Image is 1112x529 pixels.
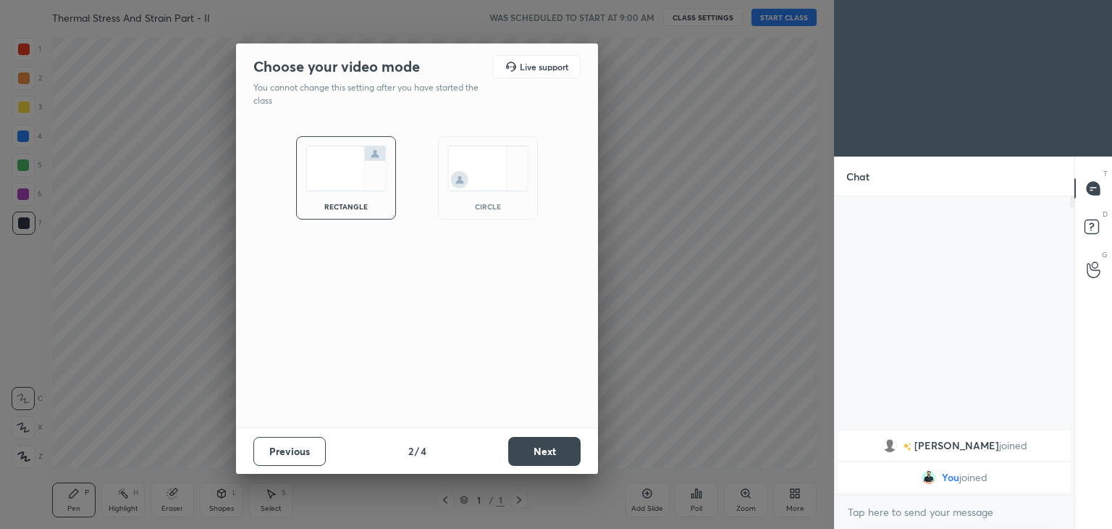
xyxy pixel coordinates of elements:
span: [PERSON_NAME] [914,440,999,451]
h4: / [415,443,419,459]
h2: Choose your video mode [253,57,420,76]
span: joined [959,472,987,483]
p: G [1102,249,1108,260]
h4: 4 [421,443,426,459]
div: grid [835,428,1074,495]
button: Next [508,437,581,466]
img: default.png [883,438,897,453]
p: T [1103,168,1108,179]
p: You cannot change this setting after you have started the class [253,81,488,107]
div: circle [459,203,517,210]
img: circleScreenIcon.acc0effb.svg [447,146,528,191]
span: joined [999,440,1027,451]
button: Previous [253,437,326,466]
p: D [1103,209,1108,220]
img: 963340471ff5441e8619d0a0448153d9.jpg [922,470,936,485]
h5: Live support [520,62,568,71]
div: rectangle [317,203,375,210]
img: no-rating-badge.077c3623.svg [903,443,911,451]
h4: 2 [408,443,413,459]
p: Chat [835,157,881,196]
img: normalScreenIcon.ae25ed63.svg [306,146,387,191]
span: You [942,472,959,483]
